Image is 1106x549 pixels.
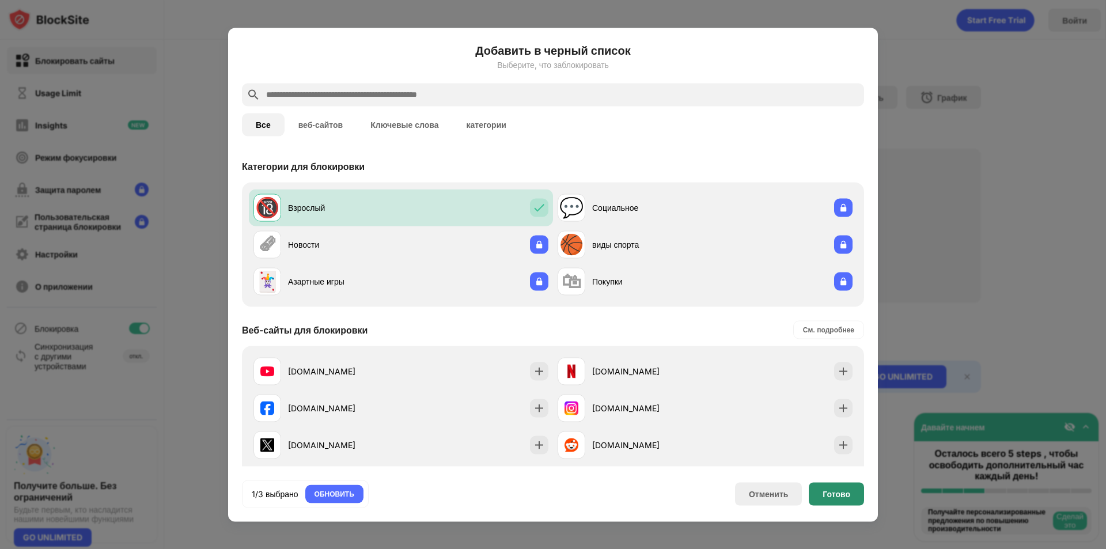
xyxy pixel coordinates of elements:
[252,488,298,499] div: 1/3 выбрано
[288,202,401,214] div: Взрослый
[559,233,584,256] div: 🏀
[803,324,854,335] div: См. подробнее
[592,439,705,451] div: [DOMAIN_NAME]
[562,270,581,293] div: 🛍
[288,365,401,377] div: [DOMAIN_NAME]
[242,324,368,335] div: Веб-сайты для блокировки
[288,402,401,414] div: [DOMAIN_NAME]
[749,489,788,499] div: Отменить
[247,88,260,101] img: search.svg
[823,489,850,498] div: Готово
[260,364,274,378] img: favicons
[592,365,705,377] div: [DOMAIN_NAME]
[242,160,365,172] div: Категории для блокировки
[452,113,520,136] button: категории
[257,233,277,256] div: 🗞
[242,41,864,59] h6: Добавить в черный список
[592,402,705,414] div: [DOMAIN_NAME]
[242,60,864,69] div: Выберите, что заблокировать
[242,113,285,136] button: Все
[288,439,401,451] div: [DOMAIN_NAME]
[315,488,354,499] div: ОБНОВИТЬ
[565,438,578,452] img: favicons
[255,196,279,219] div: 🔞
[285,113,357,136] button: веб-сайтов
[260,438,274,452] img: favicons
[255,270,279,293] div: 🃏
[592,238,705,251] div: виды спорта
[357,113,452,136] button: Ключевые слова
[288,275,401,287] div: Азартные игры
[288,238,401,251] div: Новости
[260,401,274,415] img: favicons
[592,202,705,214] div: Социальное
[565,364,578,378] img: favicons
[565,401,578,415] img: favicons
[559,196,584,219] div: 💬
[592,275,705,287] div: Покупки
